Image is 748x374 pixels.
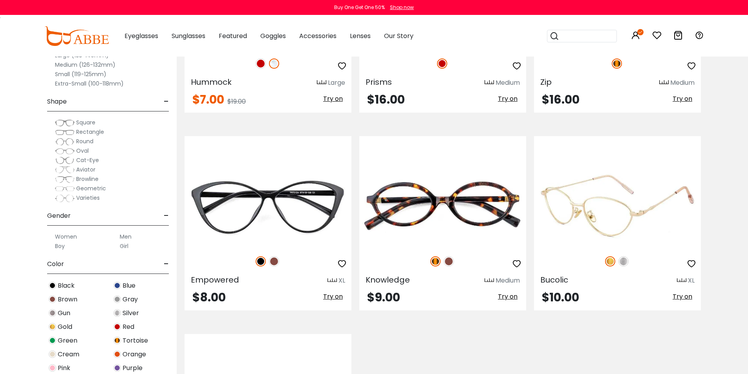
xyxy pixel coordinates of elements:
[350,31,371,40] span: Lenses
[384,31,413,40] span: Our Story
[55,147,75,155] img: Oval.png
[113,364,121,372] img: Purple
[485,278,494,284] img: size ruler
[49,337,56,344] img: Green
[120,232,132,241] label: Men
[390,4,414,11] div: Shop now
[47,206,71,225] span: Gender
[123,295,138,304] span: Gray
[321,292,345,302] button: Try on
[670,292,695,302] button: Try on
[58,363,70,373] span: Pink
[113,296,121,303] img: Gray
[618,256,629,266] img: Silver
[496,78,520,88] div: Medium
[670,94,695,104] button: Try on
[76,194,100,202] span: Varieties
[317,80,326,86] img: size ruler
[76,184,106,192] span: Geometric
[444,256,454,266] img: Brown
[55,79,124,88] label: Extra-Small (100-118mm)
[44,26,109,46] img: abbeglasses.com
[55,157,75,164] img: Cat-Eye.png
[76,137,93,145] span: Round
[323,292,343,301] span: Try on
[185,164,351,248] a: Black Empowered - TR ,Light Weight
[673,94,692,103] span: Try on
[113,350,121,358] img: Orange
[58,295,77,304] span: Brown
[123,322,134,332] span: Red
[328,78,345,88] div: Large
[542,91,580,108] span: $16.00
[55,138,75,146] img: Round.png
[55,185,75,193] img: Geometric.png
[55,119,75,127] img: Square.png
[172,31,205,40] span: Sunglasses
[321,94,345,104] button: Try on
[124,31,158,40] span: Eyeglasses
[359,164,526,248] img: Tortoise Knowledge - Acetate ,Universal Bridge Fit
[58,281,75,290] span: Black
[191,274,239,285] span: Empowered
[269,58,279,69] img: Clear
[334,4,385,11] div: Buy One Get One 50%
[76,166,95,173] span: Aviator
[659,80,669,86] img: size ruler
[55,194,75,203] img: Varieties.png
[540,77,552,88] span: Zip
[227,97,246,106] span: $19.00
[55,60,115,69] label: Medium (126-132mm)
[164,92,169,111] span: -
[58,308,70,318] span: Gun
[120,241,128,251] label: Girl
[338,276,345,285] div: XL
[192,289,226,306] span: $8.00
[437,58,447,69] img: Red
[49,309,56,317] img: Gun
[485,80,494,86] img: size ruler
[49,296,56,303] img: Brown
[123,363,143,373] span: Purple
[123,308,139,318] span: Silver
[498,292,518,301] span: Try on
[386,4,414,11] a: Shop now
[496,94,520,104] button: Try on
[534,164,701,248] img: Gold Bucolic - Metal ,Adjust Nose Pads
[219,31,247,40] span: Featured
[366,274,410,285] span: Knowledge
[76,156,99,164] span: Cat-Eye
[191,77,232,88] span: Hummock
[367,91,405,108] span: $16.00
[496,276,520,285] div: Medium
[367,289,400,306] span: $9.00
[49,350,56,358] img: Cream
[76,175,99,183] span: Browline
[164,255,169,274] span: -
[164,206,169,225] span: -
[673,292,692,301] span: Try on
[76,128,104,136] span: Rectangle
[498,94,518,103] span: Try on
[55,166,75,174] img: Aviator.png
[605,256,615,266] img: Gold
[113,337,121,344] img: Tortoise
[49,282,56,289] img: Black
[47,255,64,274] span: Color
[256,58,266,69] img: Red
[76,147,89,155] span: Oval
[612,58,622,69] img: Tortoise
[256,256,266,266] img: Black
[49,364,56,372] img: Pink
[299,31,337,40] span: Accessories
[47,92,67,111] span: Shape
[55,69,106,79] label: Small (119-125mm)
[260,31,286,40] span: Goggles
[192,91,224,108] span: $7.00
[123,281,135,290] span: Blue
[123,336,148,345] span: Tortoise
[670,78,695,88] div: Medium
[430,256,441,266] img: Tortoise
